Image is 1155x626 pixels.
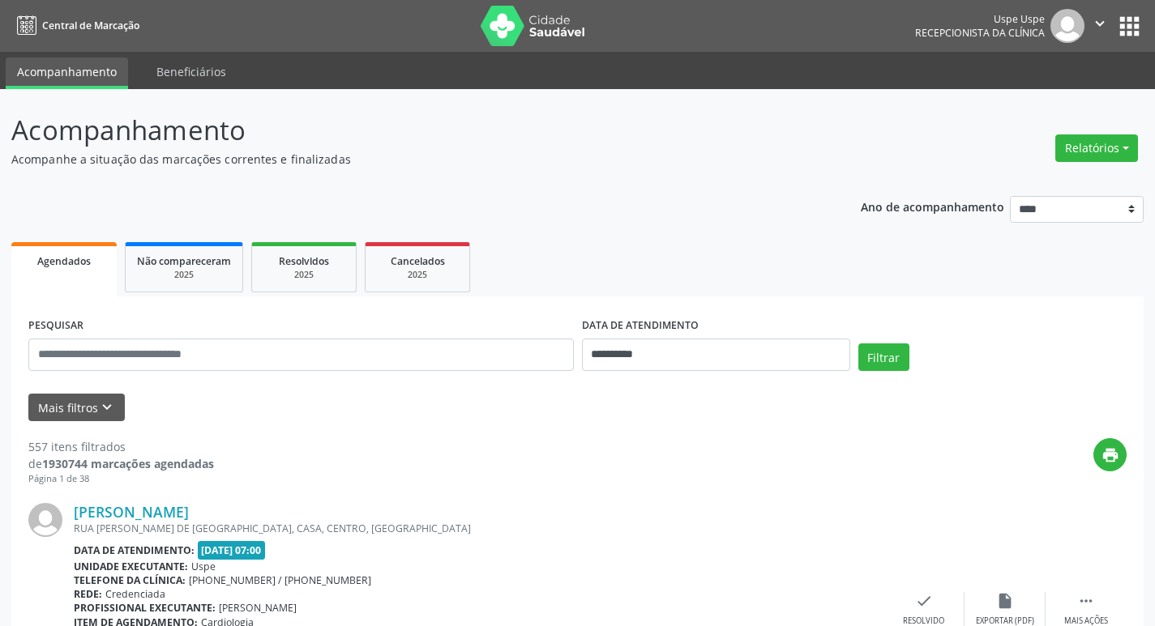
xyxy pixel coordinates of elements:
[37,254,91,268] span: Agendados
[74,522,883,535] div: RUA [PERSON_NAME] DE [GEOGRAPHIC_DATA], CASA, CENTRO, [GEOGRAPHIC_DATA]
[145,57,237,86] a: Beneficiários
[1093,438,1127,471] button: print
[28,455,214,472] div: de
[858,343,909,371] button: Filtrar
[28,472,214,486] div: Página 1 de 38
[6,57,128,89] a: Acompanhamento
[74,560,188,573] b: Unidade executante:
[915,12,1045,26] div: Uspe Uspe
[1115,12,1144,40] button: apps
[98,398,116,416] i: keyboard_arrow_down
[189,573,371,587] span: [PHONE_NUMBER] / [PHONE_NUMBER]
[915,592,933,610] i: check
[11,12,139,39] a: Central de Marcação
[861,196,1004,216] p: Ano de acompanhamento
[263,269,344,281] div: 2025
[42,19,139,32] span: Central de Marcação
[74,601,216,615] b: Profissional executante:
[11,151,804,168] p: Acompanhe a situação das marcações correntes e finalizadas
[137,254,231,268] span: Não compareceram
[1077,592,1095,610] i: 
[28,438,214,455] div: 557 itens filtrados
[582,313,699,339] label: DATA DE ATENDIMENTO
[996,592,1014,610] i: insert_drive_file
[74,573,186,587] b: Telefone da clínica:
[42,456,214,471] strong: 1930744 marcações agendadas
[28,313,83,339] label: PESQUISAR
[915,26,1045,40] span: Recepcionista da clínica
[28,503,62,537] img: img
[377,269,458,281] div: 2025
[1091,15,1109,32] i: 
[74,587,102,601] b: Rede:
[137,269,231,281] div: 2025
[105,587,165,601] span: Credenciada
[74,503,189,521] a: [PERSON_NAME]
[1055,134,1138,162] button: Relatórios
[1050,9,1084,43] img: img
[391,254,445,268] span: Cancelados
[1084,9,1115,43] button: 
[28,394,125,422] button: Mais filtroskeyboard_arrow_down
[1102,446,1119,464] i: print
[191,560,216,573] span: Uspe
[219,601,297,615] span: [PERSON_NAME]
[11,110,804,151] p: Acompanhamento
[74,543,195,557] b: Data de atendimento:
[198,541,266,560] span: [DATE] 07:00
[279,254,329,268] span: Resolvidos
